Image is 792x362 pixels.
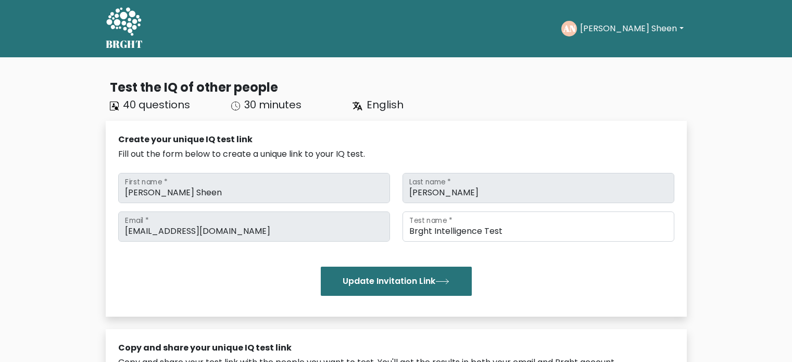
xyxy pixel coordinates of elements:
input: Test name [403,211,674,242]
div: Test the IQ of other people [110,78,687,97]
div: Fill out the form below to create a unique link to your IQ test. [118,148,674,160]
button: [PERSON_NAME] Sheen [577,22,686,35]
h5: BRGHT [106,38,143,51]
div: Create your unique IQ test link [118,133,674,146]
button: Update Invitation Link [321,267,472,296]
span: 30 minutes [244,97,301,112]
input: Last name [403,173,674,203]
div: Copy and share your unique IQ test link [118,342,674,354]
a: BRGHT [106,4,143,53]
span: English [367,97,404,112]
text: AN [563,22,576,34]
span: 40 questions [123,97,190,112]
input: Email [118,211,390,242]
input: First name [118,173,390,203]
